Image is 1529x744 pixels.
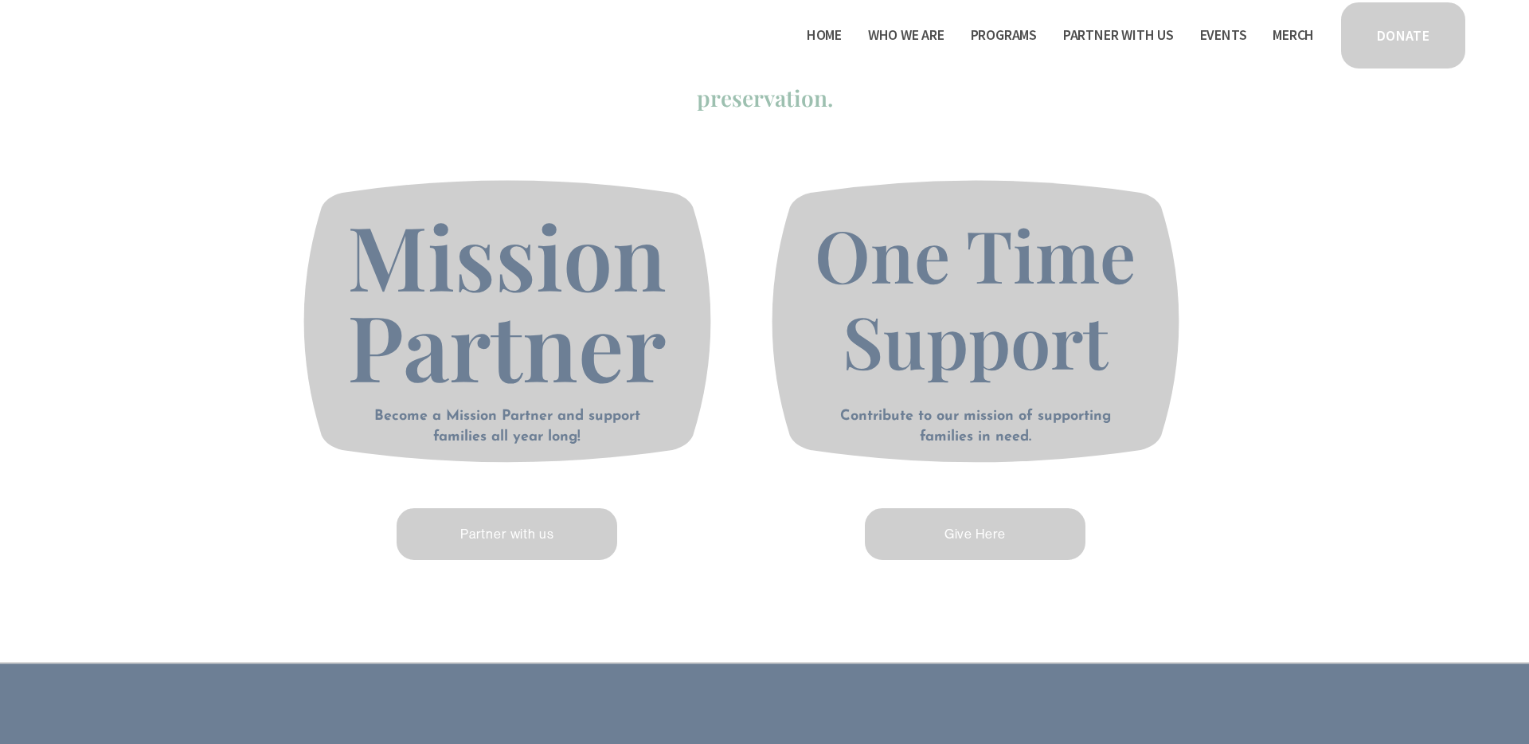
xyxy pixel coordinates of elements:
a: Home [807,22,842,48]
span: One Time Support [815,206,1153,388]
a: folder dropdown [868,22,944,48]
span: Programs [971,24,1038,47]
strong: Contribute to our mission of supporting families in need. [840,409,1116,444]
span: We could not do this without your support, and we guarantee every donation goes directly to famil... [211,50,1324,112]
span: Mission [347,196,667,314]
a: folder dropdown [971,22,1038,48]
a: Give Here [862,506,1088,562]
span: Partner With Us [1063,24,1174,47]
a: Merch [1273,22,1314,48]
a: Partner with us [394,506,620,562]
span: Partner [347,284,666,405]
a: folder dropdown [1063,22,1174,48]
strong: Become a Mission Partner and support families all year long! [374,409,645,444]
a: Events [1200,22,1247,48]
span: Who We Are [868,24,944,47]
